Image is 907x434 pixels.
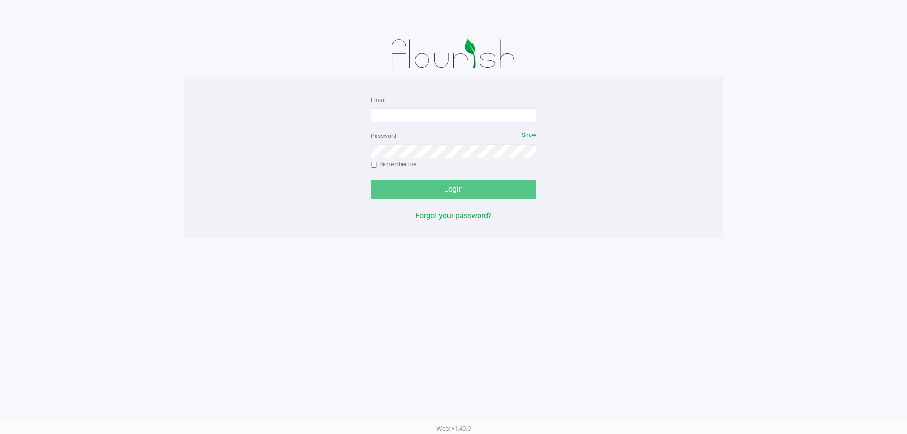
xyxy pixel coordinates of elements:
button: Forgot your password? [415,210,492,221]
span: Web: v1.40.0 [436,425,471,432]
label: Remember me [371,160,416,169]
label: Email [371,96,385,104]
label: Password [371,132,396,140]
input: Remember me [371,162,377,168]
span: Show [522,132,536,138]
